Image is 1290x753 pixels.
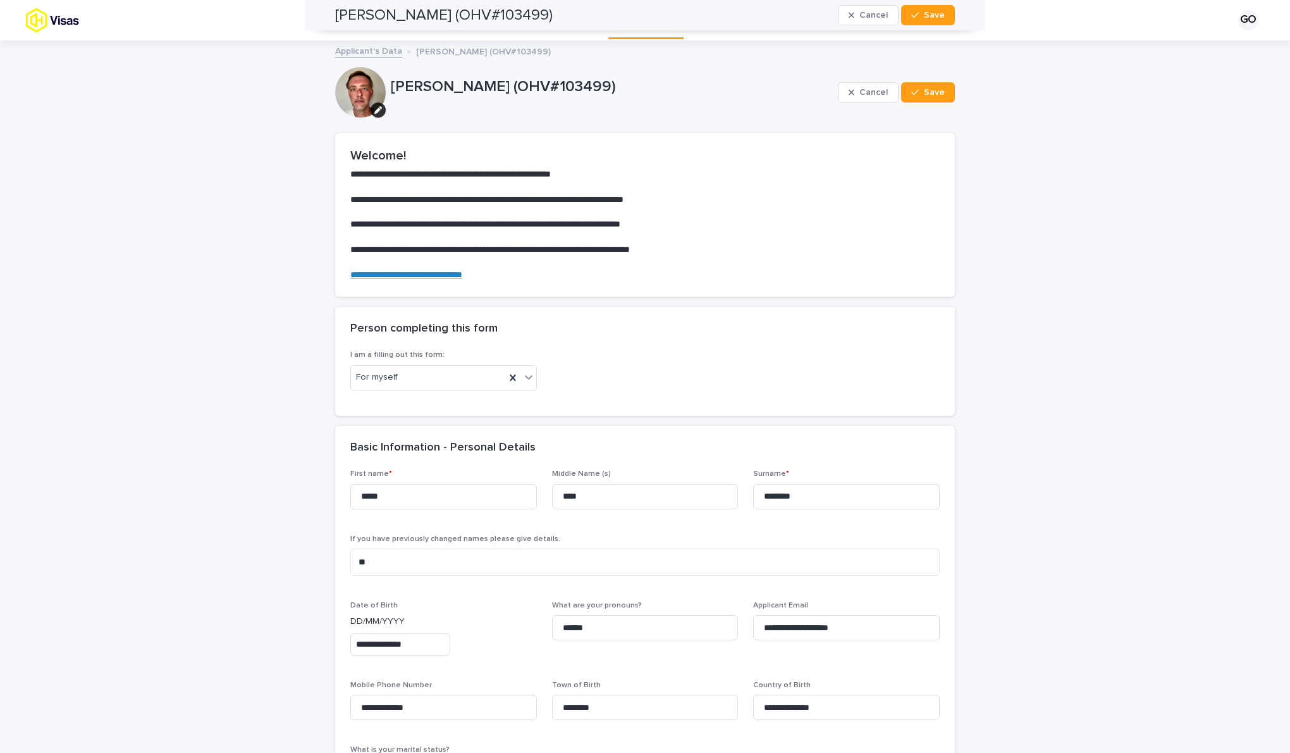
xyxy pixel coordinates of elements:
[838,82,899,103] button: Cancel
[25,8,124,33] img: tx8HrbJQv2PFQx4TXEq5
[753,470,789,478] span: Surname
[901,82,955,103] button: Save
[350,148,940,163] h2: Welcome!
[350,441,536,455] h2: Basic Information - Personal Details
[924,88,945,97] span: Save
[416,44,551,58] p: [PERSON_NAME] (OHV#103499)
[350,602,398,609] span: Date of Birth
[350,351,445,359] span: I am a filling out this form:
[859,88,888,97] span: Cancel
[753,681,811,689] span: Country of Birth
[335,43,402,58] a: Applicant's Data
[552,602,642,609] span: What are your pronouns?
[552,470,611,478] span: Middle Name (s)
[350,535,560,543] span: If you have previously changed names please give details.
[350,322,498,336] h2: Person completing this form
[356,371,398,384] span: For myself
[350,681,432,689] span: Mobile Phone Number
[1238,10,1258,30] div: GO
[350,615,537,628] p: DD/MM/YYYY
[753,602,808,609] span: Applicant Email
[350,470,392,478] span: First name
[391,78,833,96] p: [PERSON_NAME] (OHV#103499)
[552,681,601,689] span: Town of Birth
